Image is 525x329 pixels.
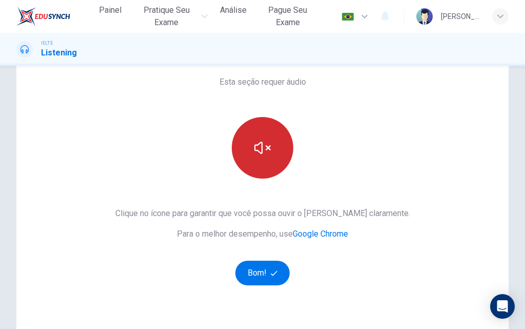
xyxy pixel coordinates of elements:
img: pt [341,13,354,21]
a: Painel [94,1,127,32]
span: Análise [220,4,247,16]
a: Google Chrome [293,229,348,239]
span: Clique no ícone para garantir que você possa ouvir o [PERSON_NAME] claramente. [115,207,410,220]
h1: Listening [41,47,77,59]
a: Análise [216,1,251,32]
a: EduSynch logo [16,6,94,27]
div: [PERSON_NAME] RIGUES [PERSON_NAME] [PERSON_NAME] [441,10,480,23]
span: Pratique seu exame [135,4,198,29]
span: Painel [99,4,122,16]
button: Painel [94,1,127,20]
span: Para o melhor desempenho, use [115,228,410,240]
button: Pratique seu exame [131,1,212,32]
div: Open Intercom Messenger [490,294,515,319]
img: EduSynch logo [16,6,70,27]
span: Esta seção requer áudio [219,76,306,88]
span: IELTS [41,40,53,47]
button: Bom! [235,261,290,285]
button: Análise [216,1,251,20]
button: Pague Seu Exame [255,1,321,32]
img: Profile picture [416,8,433,25]
span: Pague Seu Exame [259,4,317,29]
